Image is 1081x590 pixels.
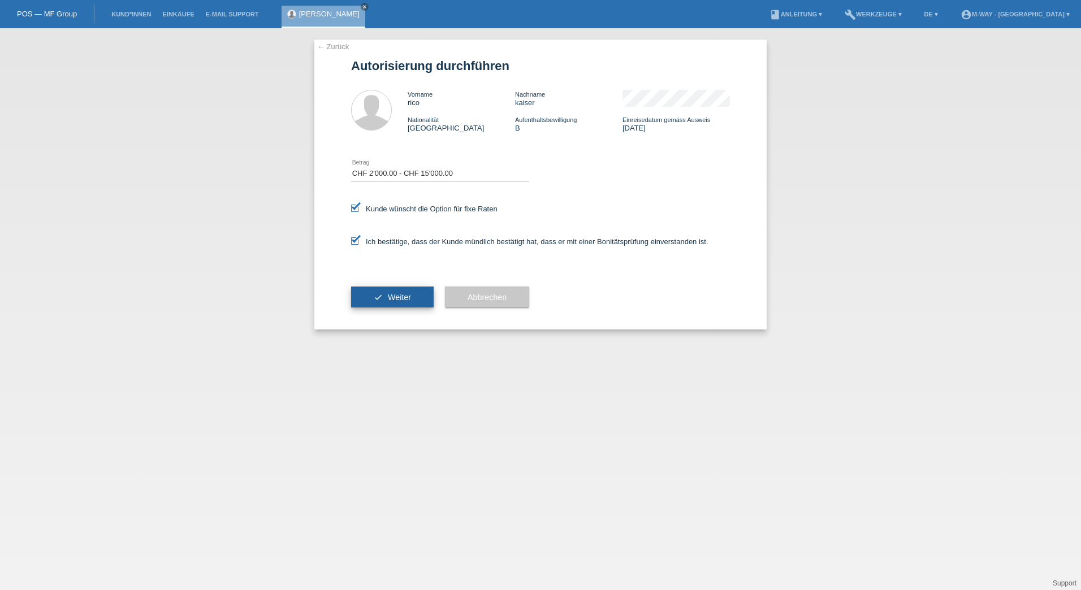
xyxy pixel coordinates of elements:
a: POS — MF Group [17,10,77,18]
a: ← Zurück [317,42,349,51]
i: build [845,9,856,20]
div: [GEOGRAPHIC_DATA] [408,115,515,132]
span: Vorname [408,91,433,98]
a: [PERSON_NAME] [299,10,360,18]
h1: Autorisierung durchführen [351,59,730,73]
span: Nachname [515,91,545,98]
label: Ich bestätige, dass der Kunde mündlich bestätigt hat, dass er mit einer Bonitätsprüfung einversta... [351,237,708,246]
a: buildWerkzeuge ▾ [839,11,907,18]
button: check Weiter [351,287,434,308]
a: DE ▾ [919,11,944,18]
a: close [361,3,369,11]
div: [DATE] [622,115,730,132]
i: close [362,4,367,10]
a: Support [1053,579,1076,587]
a: account_circlem-way - [GEOGRAPHIC_DATA] ▾ [955,11,1075,18]
label: Kunde wünscht die Option für fixe Raten [351,205,498,213]
a: Kund*innen [106,11,157,18]
span: Abbrechen [468,293,507,302]
i: account_circle [961,9,972,20]
span: Einreisedatum gemäss Ausweis [622,116,710,123]
i: check [374,293,383,302]
div: kaiser [515,90,622,107]
i: book [769,9,781,20]
span: Weiter [388,293,411,302]
div: B [515,115,622,132]
span: Aufenthaltsbewilligung [515,116,577,123]
a: Einkäufe [157,11,200,18]
span: Nationalität [408,116,439,123]
div: rico [408,90,515,107]
a: E-Mail Support [200,11,265,18]
a: bookAnleitung ▾ [764,11,828,18]
button: Abbrechen [445,287,529,308]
